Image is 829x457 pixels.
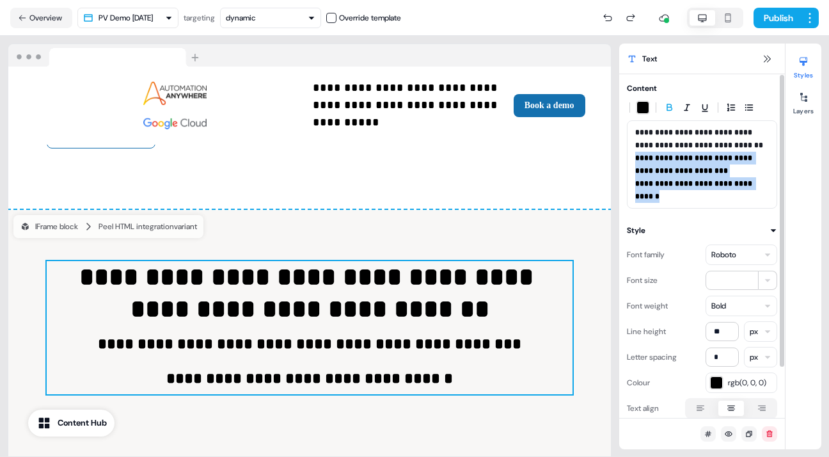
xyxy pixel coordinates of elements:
[99,220,197,233] div: Peel HTML integration variant
[58,417,107,429] div: Content Hub
[706,373,777,393] button: rgb(0, 0, 0)
[47,77,303,134] img: Image
[711,248,736,261] div: Roboto
[627,245,665,265] div: Font family
[627,224,645,237] div: Style
[750,351,758,364] div: px
[28,410,114,437] button: Content Hub
[20,220,78,233] div: IFrame block
[728,376,773,389] span: rgb(0, 0, 0)
[226,12,256,24] div: dynamic
[339,12,401,24] div: Override template
[642,52,657,65] span: Text
[627,296,668,316] div: Font weight
[184,12,215,24] div: targeting
[10,8,72,28] button: Overview
[8,44,205,67] img: Browser topbar
[706,245,777,265] button: Roboto
[627,373,650,393] div: Colour
[754,8,801,28] button: Publish
[627,224,777,237] button: Style
[627,398,659,419] div: Text align
[627,82,657,95] div: Content
[627,321,666,342] div: Line height
[786,87,821,115] button: Layers
[514,94,585,117] button: Book a demo
[711,300,726,312] div: Bold
[750,325,758,338] div: px
[99,12,153,24] div: PV Demo [DATE]
[220,8,321,28] button: dynamic
[786,51,821,79] button: Styles
[627,347,677,367] div: Letter spacing
[627,270,658,291] div: Font size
